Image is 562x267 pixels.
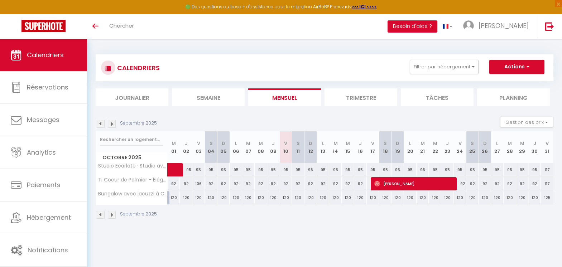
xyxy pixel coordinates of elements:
[483,140,487,147] abbr: D
[417,191,429,204] div: 120
[242,131,255,163] th: 07
[329,191,342,204] div: 120
[317,191,330,204] div: 120
[97,177,169,183] span: Ti Coeur de Palmier - Élégance & Sérénité à FDF
[222,140,225,147] abbr: D
[292,163,304,176] div: 95
[235,140,237,147] abbr: L
[205,177,217,190] div: 92
[541,131,553,163] th: 31
[354,163,367,176] div: 95
[192,177,205,190] div: 106
[309,140,312,147] abbr: D
[317,131,330,163] th: 13
[255,177,267,190] div: 92
[342,177,354,190] div: 92
[466,131,479,163] th: 25
[404,131,417,163] th: 20
[185,140,188,147] abbr: J
[27,148,56,157] span: Analytics
[545,22,554,31] img: logout
[100,133,163,146] input: Rechercher un logement...
[504,191,516,204] div: 120
[379,191,392,204] div: 120
[267,177,280,190] div: 92
[471,140,474,147] abbr: S
[479,163,491,176] div: 95
[333,140,338,147] abbr: M
[317,163,330,176] div: 95
[109,22,134,29] span: Chercher
[433,140,437,147] abbr: M
[409,140,411,147] abbr: L
[180,191,192,204] div: 120
[97,163,169,169] span: Studio Ecarlate · Studio avec vue sur mer à l'Etang Z'Abricot - FDF
[410,60,479,74] button: Filtrer par hébergement
[192,163,205,176] div: 95
[491,191,504,204] div: 120
[479,177,491,190] div: 92
[210,140,213,147] abbr: S
[546,140,549,147] abbr: V
[304,131,317,163] th: 12
[168,177,180,190] div: 92
[404,163,417,176] div: 95
[96,152,167,163] span: Octobre 2025
[454,131,466,163] th: 24
[267,131,280,163] th: 09
[401,88,474,106] li: Tâches
[230,191,242,204] div: 120
[421,140,425,147] abbr: M
[429,191,441,204] div: 120
[304,163,317,176] div: 95
[458,140,462,147] abbr: V
[259,140,263,147] abbr: M
[172,140,176,147] abbr: M
[500,117,553,127] button: Gestion des prix
[342,131,354,163] th: 15
[466,191,479,204] div: 120
[217,131,230,163] th: 05
[541,163,553,176] div: 117
[292,177,304,190] div: 92
[180,131,192,163] th: 02
[479,191,491,204] div: 120
[329,163,342,176] div: 95
[496,140,498,147] abbr: L
[279,191,292,204] div: 120
[354,131,367,163] th: 16
[441,191,454,204] div: 120
[279,131,292,163] th: 10
[255,191,267,204] div: 120
[217,191,230,204] div: 120
[304,191,317,204] div: 120
[417,163,429,176] div: 95
[342,163,354,176] div: 95
[489,60,544,74] button: Actions
[27,180,61,189] span: Paiements
[267,163,280,176] div: 95
[346,140,350,147] abbr: M
[354,191,367,204] div: 120
[466,177,479,190] div: 92
[205,163,217,176] div: 95
[379,163,392,176] div: 95
[304,177,317,190] div: 92
[27,115,59,124] span: Messages
[520,140,524,147] abbr: M
[541,191,553,204] div: 125
[417,131,429,163] th: 21
[429,163,441,176] div: 95
[97,191,169,196] span: Bungalow avec jacuzzi à Cap Chevalier Saint Anne
[528,131,541,163] th: 30
[477,88,550,106] li: Planning
[317,177,330,190] div: 92
[516,191,529,204] div: 120
[367,131,379,163] th: 17
[325,88,397,106] li: Trimestre
[463,20,474,31] img: ...
[528,163,541,176] div: 95
[352,4,377,10] a: >>> ICI <<<<
[454,191,466,204] div: 120
[230,131,242,163] th: 06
